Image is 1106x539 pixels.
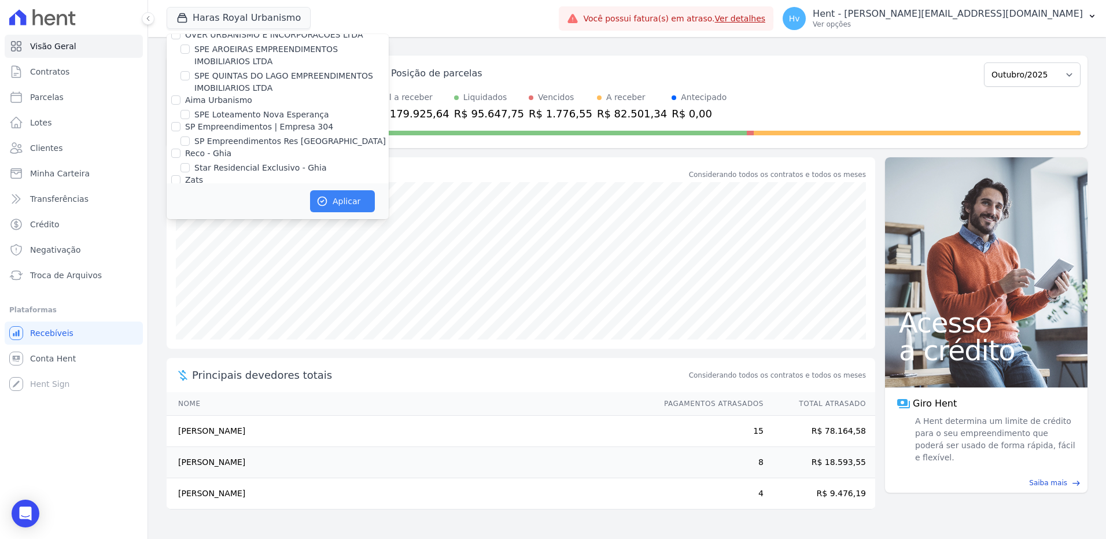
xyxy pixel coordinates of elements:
[194,135,386,147] label: SP Empreendimentos Res [GEOGRAPHIC_DATA]
[813,8,1083,20] p: Hent - [PERSON_NAME][EMAIL_ADDRESS][DOMAIN_NAME]
[5,111,143,134] a: Lotes
[185,149,231,158] label: Reco - Ghia
[715,14,766,23] a: Ver detalhes
[185,95,252,105] label: Aima Urbanismo
[30,66,69,77] span: Contratos
[310,190,375,212] button: Aplicar
[1072,479,1081,488] span: east
[30,91,64,103] span: Parcelas
[167,7,311,29] button: Haras Royal Urbanismo
[899,337,1074,364] span: a crédito
[167,478,653,510] td: [PERSON_NAME]
[913,415,1076,464] span: A Hent determina um limite de crédito para o seu empreendimento que poderá ser usado de forma ráp...
[167,447,653,478] td: [PERSON_NAME]
[373,106,449,121] div: R$ 179.925,64
[185,175,203,184] label: Zats
[5,347,143,370] a: Conta Hent
[5,322,143,345] a: Recebíveis
[899,309,1074,337] span: Acesso
[892,478,1081,488] a: Saiba mais east
[653,478,764,510] td: 4
[30,40,76,52] span: Visão Geral
[653,416,764,447] td: 15
[529,106,592,121] div: R$ 1.776,55
[391,67,482,80] div: Posição de parcelas
[5,238,143,261] a: Negativação
[9,303,138,317] div: Plataformas
[583,13,765,25] span: Você possui fatura(s) em atraso.
[5,60,143,83] a: Contratos
[30,269,102,281] span: Troca de Arquivos
[30,244,81,256] span: Negativação
[185,122,333,131] label: SP Empreendimentos | Empresa 304
[764,416,875,447] td: R$ 78.164,58
[194,43,389,68] label: SPE AROEIRAS EMPREENDIMENTOS IMOBILIARIOS LTDA
[764,447,875,478] td: R$ 18.593,55
[194,162,326,174] label: Star Residencial Exclusivo - Ghia
[689,169,866,180] div: Considerando todos os contratos e todos os meses
[5,86,143,109] a: Parcelas
[5,35,143,58] a: Visão Geral
[5,213,143,236] a: Crédito
[653,392,764,416] th: Pagamentos Atrasados
[194,70,389,94] label: SPE QUINTAS DO LAGO EMPREENDIMENTOS IMOBILIARIOS LTDA
[167,416,653,447] td: [PERSON_NAME]
[606,91,646,104] div: A receber
[1029,478,1067,488] span: Saiba mais
[185,30,363,39] label: OVER URBANISMO E INCORPORACOES LTDA
[30,142,62,154] span: Clientes
[30,353,76,364] span: Conta Hent
[5,264,143,287] a: Troca de Arquivos
[12,500,39,527] div: Open Intercom Messenger
[30,168,90,179] span: Minha Carteira
[5,136,143,160] a: Clientes
[789,14,800,23] span: Hv
[192,367,687,383] span: Principais devedores totais
[30,327,73,339] span: Recebíveis
[192,167,687,182] div: Saldo devedor total
[30,117,52,128] span: Lotes
[773,2,1106,35] button: Hv Hent - [PERSON_NAME][EMAIL_ADDRESS][DOMAIN_NAME] Ver opções
[597,106,667,121] div: R$ 82.501,34
[5,162,143,185] a: Minha Carteira
[373,91,449,104] div: Total a receber
[5,187,143,211] a: Transferências
[813,20,1083,29] p: Ver opções
[463,91,507,104] div: Liquidados
[681,91,727,104] div: Antecipado
[764,392,875,416] th: Total Atrasado
[689,370,866,381] span: Considerando todos os contratos e todos os meses
[454,106,524,121] div: R$ 95.647,75
[194,109,329,121] label: SPE Loteamento Nova Esperança
[167,392,653,416] th: Nome
[538,91,574,104] div: Vencidos
[913,397,957,411] span: Giro Hent
[653,447,764,478] td: 8
[30,193,89,205] span: Transferências
[672,106,727,121] div: R$ 0,00
[764,478,875,510] td: R$ 9.476,19
[30,219,60,230] span: Crédito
